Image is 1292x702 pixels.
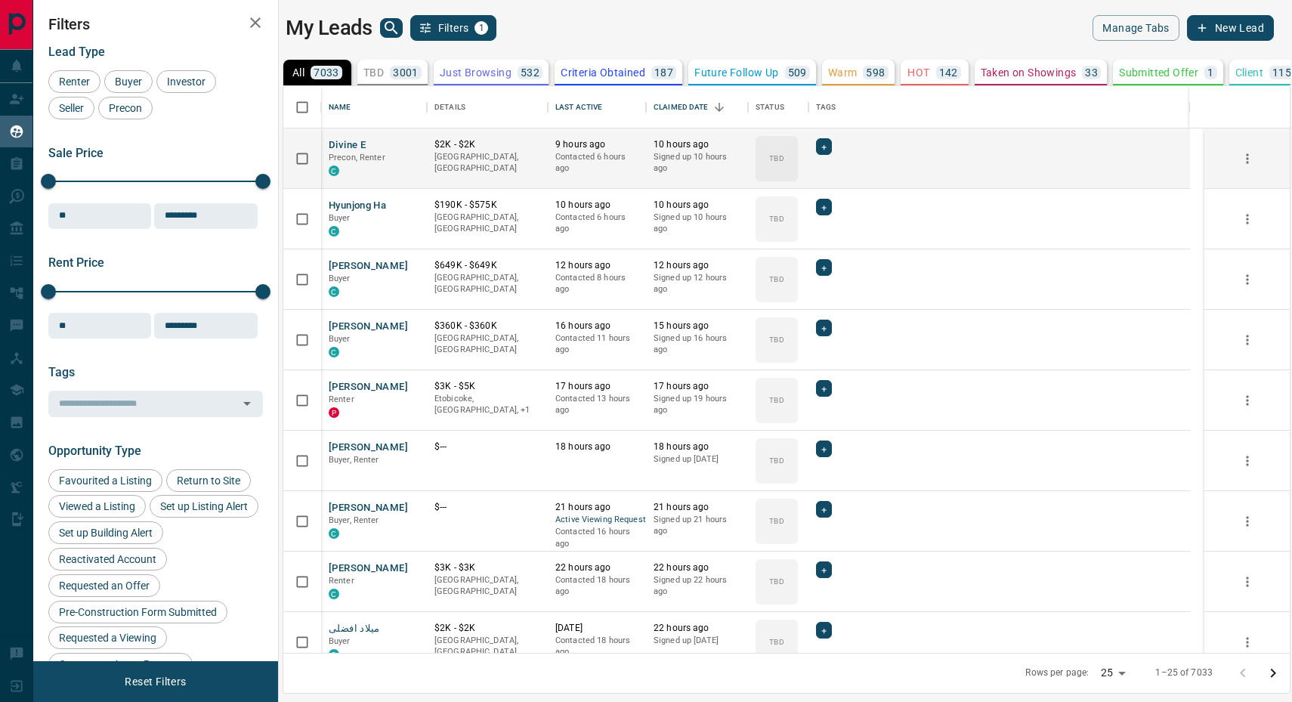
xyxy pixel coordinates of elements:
span: Seller [54,102,89,114]
p: Contacted 11 hours ago [555,332,638,356]
div: condos.ca [329,286,339,297]
p: 7033 [314,67,339,78]
button: more [1236,510,1259,533]
p: Signed up 16 hours ago [654,332,740,356]
button: Sort [709,97,730,118]
span: Investor [162,76,211,88]
p: [GEOGRAPHIC_DATA], [GEOGRAPHIC_DATA] [434,272,540,295]
p: Contacted 16 hours ago [555,526,638,549]
button: more [1236,571,1259,593]
div: + [816,138,832,155]
p: Contacted 18 hours ago [555,635,638,658]
div: Status [748,86,808,128]
p: Client [1235,67,1263,78]
p: 10 hours ago [654,199,740,212]
span: + [821,320,827,336]
p: 18 hours ago [555,441,638,453]
span: Viewed a Listing [54,500,141,512]
div: Investor [156,70,216,93]
p: 22 hours ago [654,561,740,574]
button: Hyunjong Ha [329,199,386,213]
span: Buyer, Renter [329,515,379,525]
p: 3001 [393,67,419,78]
span: Lead Type [48,45,105,59]
button: Divine E [329,138,366,153]
p: 21 hours ago [555,501,638,514]
p: All [292,67,304,78]
p: Signed up [DATE] [654,635,740,647]
p: 21 hours ago [654,501,740,514]
span: Precon [104,102,147,114]
div: Requested a Viewing [48,626,167,649]
p: 16 hours ago [555,320,638,332]
span: Renter [329,576,354,586]
p: 532 [521,67,539,78]
span: Buyer [110,76,147,88]
div: Requested an Offer [48,574,160,597]
div: + [816,561,832,578]
p: Signed up 21 hours ago [654,514,740,537]
button: [PERSON_NAME] [329,561,408,576]
button: more [1236,450,1259,472]
p: Contacted 13 hours ago [555,393,638,416]
span: + [821,502,827,517]
p: 18 hours ago [654,441,740,453]
p: Signed up 10 hours ago [654,212,740,235]
div: + [816,259,832,276]
p: TBD [769,394,784,406]
p: [GEOGRAPHIC_DATA], [GEOGRAPHIC_DATA] [434,332,540,356]
p: TBD [769,213,784,224]
button: Open [236,393,258,414]
p: $3K - $3K [434,561,540,574]
p: 17 hours ago [654,380,740,393]
p: $2K - $2K [434,622,540,635]
button: [PERSON_NAME] [329,320,408,334]
div: Precon [98,97,153,119]
button: more [1236,147,1259,170]
p: Signed up 22 hours ago [654,574,740,598]
div: Buyer [104,70,153,93]
p: HOT [907,67,929,78]
span: Buyer [329,274,351,283]
button: [PERSON_NAME] [329,259,408,274]
div: Renter [48,70,100,93]
p: $3K - $5K [434,380,540,393]
div: + [816,320,832,336]
span: + [821,199,827,215]
p: Submitted Offer [1119,67,1198,78]
p: 10 hours ago [555,199,638,212]
div: + [816,380,832,397]
span: Requested a Viewing [54,632,162,644]
p: TBD [769,334,784,345]
div: + [816,622,832,639]
div: Set up Building Alert [48,521,163,544]
button: Filters1 [410,15,497,41]
span: Rent Price [48,255,104,270]
div: Seller [48,97,94,119]
button: [PERSON_NAME] [329,380,408,394]
p: Signed up 19 hours ago [654,393,740,416]
span: Sale Price [48,146,104,160]
button: Manage Tabs [1093,15,1179,41]
div: condos.ca [329,649,339,660]
div: Viewed a Listing [48,495,146,518]
p: $--- [434,441,540,453]
p: 22 hours ago [555,561,638,574]
div: Claimed Date [646,86,748,128]
span: Renter [329,394,354,404]
p: [GEOGRAPHIC_DATA], [GEOGRAPHIC_DATA] [434,635,540,658]
div: Last Active [548,86,646,128]
span: Set up Listing Alert [155,500,253,512]
p: TBD [769,515,784,527]
h2: Filters [48,15,263,33]
p: TBD [769,576,784,587]
p: Rows per page: [1025,666,1089,679]
span: + [821,441,827,456]
p: Contacted 18 hours ago [555,574,638,598]
span: Renter [54,76,95,88]
p: $2K - $2K [434,138,540,151]
div: Name [321,86,427,128]
button: more [1236,631,1259,654]
span: Reactivated Account [54,553,162,565]
span: Opportunity Type [48,444,141,458]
